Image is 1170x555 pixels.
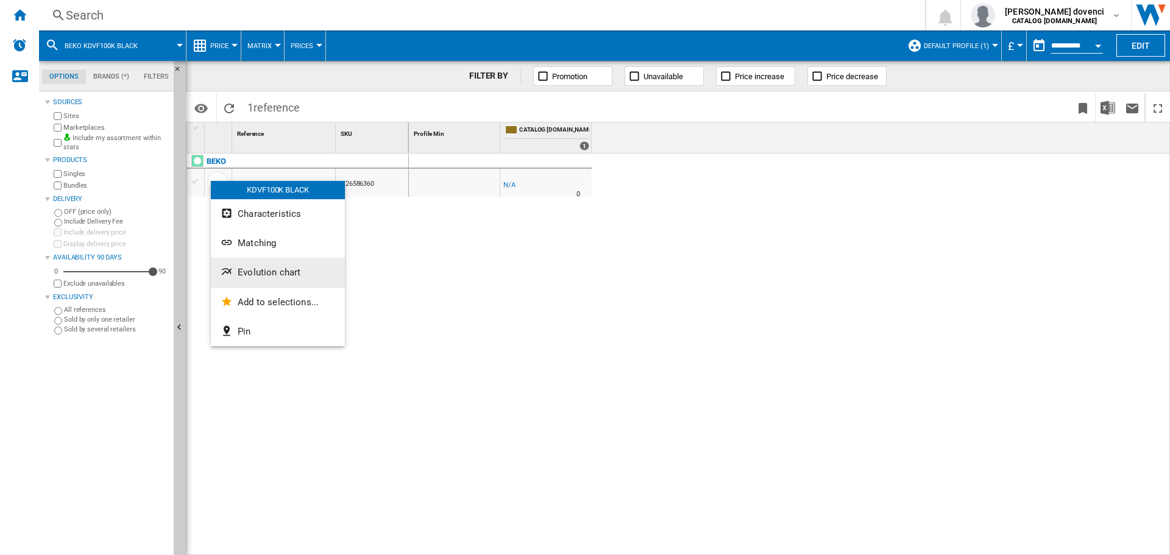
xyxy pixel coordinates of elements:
span: Evolution chart [238,267,300,278]
button: Pin... [211,317,345,346]
span: Matching [238,238,276,249]
span: Pin [238,326,250,337]
span: Add to selections... [238,297,319,308]
button: Matching [211,228,345,258]
span: Characteristics [238,208,301,219]
button: Add to selections... [211,288,345,317]
button: Evolution chart [211,258,345,287]
div: KDVF100K BLACK [211,181,345,199]
button: Characteristics [211,199,345,228]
